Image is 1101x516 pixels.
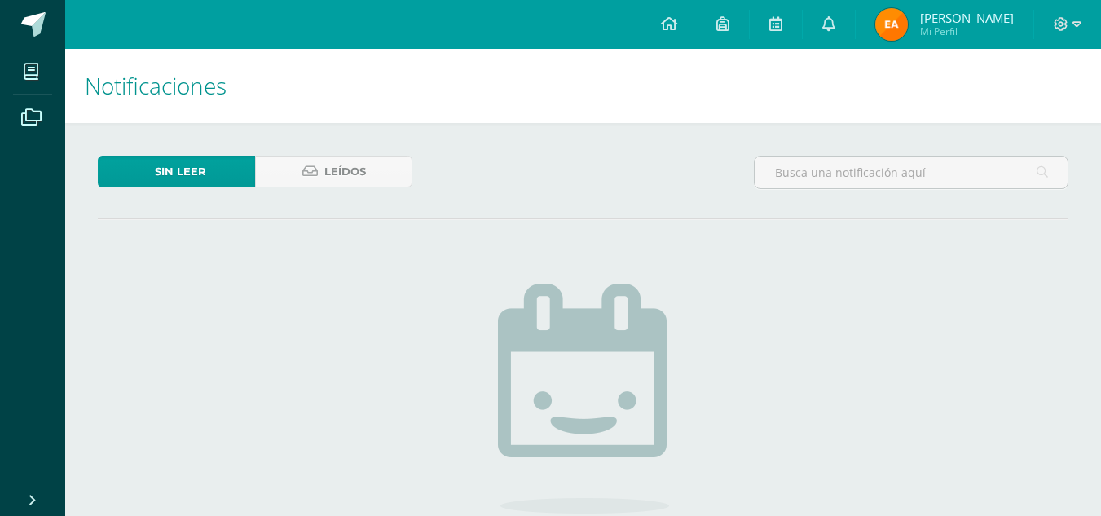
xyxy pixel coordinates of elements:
[98,156,255,187] a: Sin leer
[498,284,669,514] img: no_activities.png
[875,8,908,41] img: 63e618c486201e02b996563949fec9d6.png
[324,157,366,187] span: Leídos
[155,157,206,187] span: Sin leer
[920,10,1014,26] span: [PERSON_NAME]
[255,156,412,187] a: Leídos
[755,157,1068,188] input: Busca una notificación aquí
[85,70,227,101] span: Notificaciones
[920,24,1014,38] span: Mi Perfil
